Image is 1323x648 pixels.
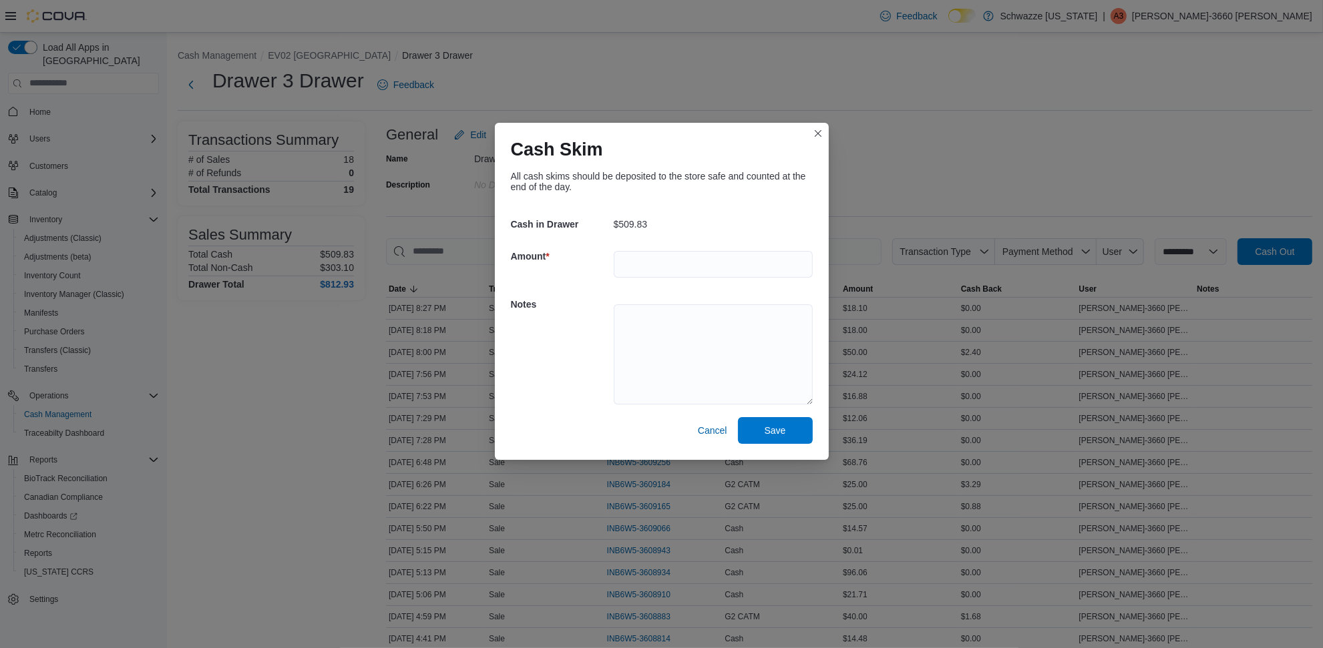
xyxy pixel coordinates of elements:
[614,219,648,230] p: $509.83
[511,139,603,160] h1: Cash Skim
[511,243,611,270] h5: Amount
[810,125,826,141] button: Closes this modal window
[511,291,611,318] h5: Notes
[511,171,813,192] div: All cash skims should be deposited to the store safe and counted at the end of the day.
[765,424,786,437] span: Save
[738,417,813,444] button: Save
[511,211,611,238] h5: Cash in Drawer
[698,424,727,437] span: Cancel
[693,417,733,444] button: Cancel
